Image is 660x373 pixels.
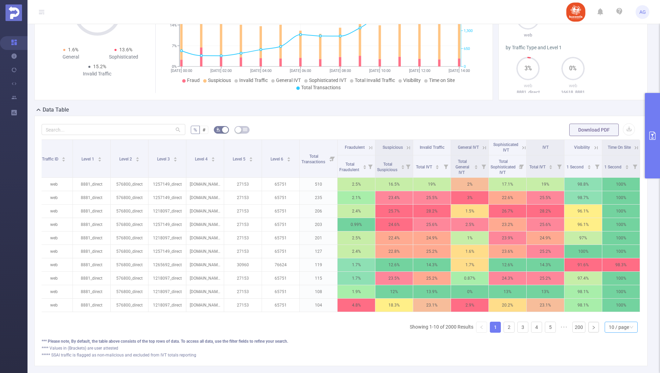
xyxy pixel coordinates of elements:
p: 1% [451,231,488,245]
p: 127 [300,245,337,258]
p: [DOMAIN_NAME] [186,191,224,204]
span: Visibility [574,145,590,150]
p: 24.9% [527,231,564,245]
p: 576800_direct [111,299,148,312]
tspan: [DATE] 02:00 [210,69,232,73]
li: 3 [517,322,528,333]
p: web [35,245,73,258]
p: 8881_direct [73,258,110,271]
p: 25.6% [527,218,564,231]
p: 13% [489,285,526,298]
i: Filter menu [328,140,337,177]
span: Total Sophisticated IVT [491,159,516,175]
div: Sort [173,156,177,160]
p: [DOMAIN_NAME] [186,205,224,218]
div: Sort [135,156,140,160]
tspan: [DATE] 12:00 [409,69,430,73]
span: 1.6% [68,47,78,52]
p: 8881_direct [73,299,110,312]
span: 0% [561,66,585,71]
p: [DOMAIN_NAME] [186,218,224,231]
i: icon: bg-colors [216,127,220,132]
p: 98.7% [564,191,602,204]
span: Fraudulent [345,145,365,150]
span: Level 3 [157,157,171,162]
tspan: [DATE] 14:00 [449,69,470,73]
img: Protected Media [5,4,22,21]
p: 100% [564,245,602,258]
p: 98.1% [564,299,602,312]
p: 26.7% [489,205,526,218]
p: 576800_direct [111,178,148,191]
p: 1.7% [451,258,488,271]
span: # [202,127,206,133]
p: 65751 [262,218,299,231]
i: icon: caret-up [436,164,439,166]
p: web [35,299,73,312]
p: 576800_direct [111,205,148,218]
p: web [35,285,73,298]
span: Visibility [403,77,421,83]
div: Sort [98,156,102,160]
span: Time On Site [608,145,631,150]
p: 98.8% [564,178,602,191]
div: Sophisticated [97,53,150,61]
p: 12.6% [375,258,413,271]
p: 576800_direct [111,191,148,204]
p: 27153 [224,299,262,312]
p: web [35,178,73,191]
p: 24.9% [413,231,451,245]
p: 27153 [224,245,262,258]
i: icon: caret-up [98,156,101,158]
i: icon: caret-up [62,156,66,158]
p: web [35,191,73,204]
li: Next Page [588,322,599,333]
p: 23.4% [375,191,413,204]
i: icon: caret-down [625,166,629,168]
p: 203 [300,218,337,231]
i: icon: caret-down [549,166,553,168]
p: 100% [602,272,640,285]
li: 200 [572,322,585,333]
i: icon: caret-down [98,159,101,161]
span: IVT [542,145,549,150]
p: 96.1% [564,218,602,231]
p: 12.6% [489,258,526,271]
li: 2 [504,322,515,333]
p: web [35,218,73,231]
span: 13.6% [119,47,132,52]
div: Sort [625,164,629,168]
p: 100% [602,178,640,191]
p: 576800_direct [111,245,148,258]
p: 23.9% [489,231,526,245]
tspan: 1,300 [464,29,473,33]
p: web [506,32,551,39]
p: 98.3% [602,258,640,271]
i: Filter menu [630,155,640,177]
p: 0.99% [338,218,375,231]
p: 8881_direct [73,205,110,218]
p: 1218097_direct [148,205,186,218]
tspan: 7% [172,44,177,48]
p: 25.2% [527,245,564,258]
p: 22.4% [375,231,413,245]
p: 65751 [262,285,299,298]
i: icon: caret-up [363,164,366,166]
p: 19% [527,178,564,191]
li: Next 5 Pages [559,322,570,333]
p: 19% [413,178,451,191]
p: 104 [300,299,337,312]
p: 27153 [224,218,262,231]
li: 1 [490,322,501,333]
i: Filter menu [403,155,413,177]
div: Sort [435,164,439,168]
i: icon: down [629,325,634,330]
span: 1 Second [566,165,585,169]
p: 65751 [262,272,299,285]
i: icon: caret-up [173,156,177,158]
div: Sort [211,156,215,160]
p: 1218097_direct [148,299,186,312]
p: 97% [564,231,602,245]
i: icon: caret-down [135,159,139,161]
p: 1265692_direct [148,258,186,271]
